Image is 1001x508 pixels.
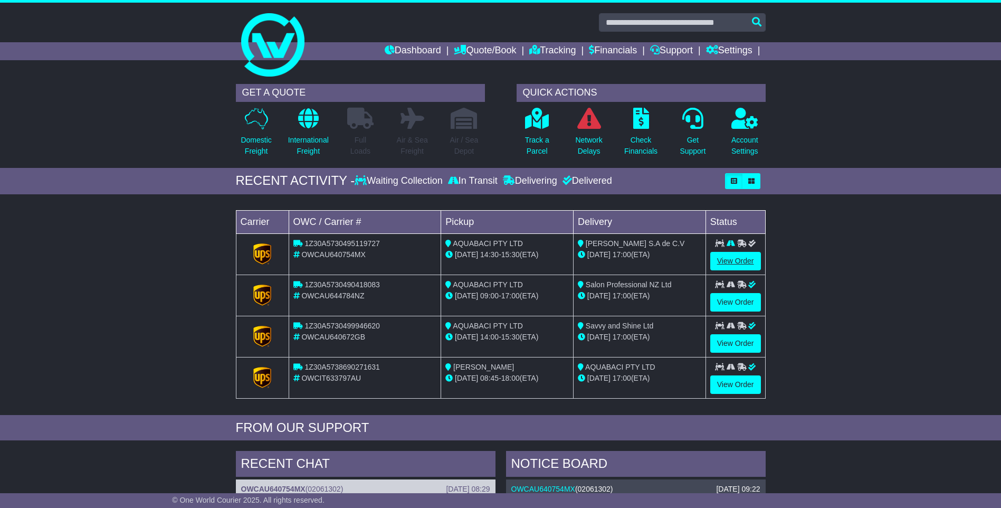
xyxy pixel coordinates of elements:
p: Network Delays [575,135,602,157]
span: [DATE] [455,374,478,382]
div: - (ETA) [445,290,569,302]
td: Carrier [236,210,289,233]
p: Domestic Freight [241,135,271,157]
span: 02061302 [578,485,611,493]
img: GetCarrierServiceLogo [253,243,271,265]
div: Delivering [500,175,560,187]
span: Savvy and Shine Ltd [586,322,653,330]
span: [DATE] [455,250,478,259]
span: 09:00 [480,291,499,300]
div: ( ) [241,485,490,494]
span: OWCAU640672GB [301,333,365,341]
div: GET A QUOTE [236,84,485,102]
a: Track aParcel [525,107,550,163]
span: [DATE] [455,291,478,300]
span: 18:00 [501,374,520,382]
div: ( ) [511,485,760,494]
span: [DATE] [587,250,611,259]
a: Dashboard [385,42,441,60]
div: [DATE] 08:29 [446,485,490,494]
span: 14:00 [480,333,499,341]
a: NetworkDelays [575,107,603,163]
td: Pickup [441,210,574,233]
p: Air & Sea Freight [397,135,428,157]
span: [PERSON_NAME] S.A de C.V [586,239,685,248]
a: CheckFinancials [624,107,658,163]
div: - (ETA) [445,373,569,384]
p: Full Loads [347,135,374,157]
a: InternationalFreight [288,107,329,163]
div: (ETA) [578,249,701,260]
div: NOTICE BOARD [506,451,766,479]
a: OWCAU640754MX [241,485,306,493]
div: (ETA) [578,373,701,384]
span: 02061302 [308,485,340,493]
img: GetCarrierServiceLogo [253,285,271,306]
span: [DATE] [587,291,611,300]
a: View Order [710,375,761,394]
span: [DATE] [587,333,611,341]
div: QUICK ACTIONS [517,84,766,102]
p: Check Financials [624,135,657,157]
span: 17:00 [501,291,520,300]
span: 15:30 [501,333,520,341]
span: [DATE] [455,333,478,341]
span: 17:00 [613,250,631,259]
span: 17:00 [613,291,631,300]
div: [DATE] 09:22 [716,485,760,494]
span: 1Z30A5730499946620 [304,322,379,330]
a: View Order [710,293,761,312]
div: Waiting Collection [355,175,445,187]
a: Support [650,42,693,60]
div: FROM OUR SUPPORT [236,420,766,436]
p: Air / Sea Depot [450,135,479,157]
span: [DATE] [587,374,611,382]
p: Get Support [680,135,706,157]
a: Tracking [529,42,576,60]
a: Financials [589,42,637,60]
a: OWCAU640754MX [511,485,575,493]
span: OWCIT633797AU [301,374,361,382]
div: Delivered [560,175,612,187]
span: [PERSON_NAME] [453,363,514,371]
span: AQUABACI PTY LTD [453,322,523,330]
span: 08:45 [480,374,499,382]
a: GetSupport [679,107,706,163]
span: © One World Courier 2025. All rights reserved. [172,496,325,504]
span: 15:30 [501,250,520,259]
div: RECENT ACTIVITY - [236,173,355,189]
span: 1Z30A5730490418083 [304,280,379,289]
img: GetCarrierServiceLogo [253,367,271,388]
div: (ETA) [578,332,701,343]
span: AQUABACI PTY LTD [585,363,655,371]
div: In Transit [445,175,500,187]
a: AccountSettings [731,107,759,163]
a: Settings [706,42,752,60]
span: 17:00 [613,333,631,341]
div: (ETA) [578,290,701,302]
span: 1Z30A5738690271631 [304,363,379,371]
span: AQUABACI PTY LTD [453,239,523,248]
a: Quote/Book [454,42,516,60]
td: OWC / Carrier # [289,210,441,233]
div: RECENT CHAT [236,451,495,479]
span: Salon Professional NZ Ltd [586,280,672,289]
td: Status [706,210,765,233]
div: - (ETA) [445,249,569,260]
a: View Order [710,252,761,270]
span: OWCAU644784NZ [301,291,364,300]
span: OWCAU640754MX [301,250,365,259]
span: 14:30 [480,250,499,259]
span: 1Z30A5730495119727 [304,239,379,248]
a: View Order [710,334,761,353]
span: AQUABACI PTY LTD [453,280,523,289]
td: Delivery [573,210,706,233]
p: Account Settings [731,135,758,157]
p: International Freight [288,135,329,157]
a: DomesticFreight [240,107,272,163]
p: Track a Parcel [525,135,549,157]
img: GetCarrierServiceLogo [253,326,271,347]
div: - (ETA) [445,332,569,343]
span: 17:00 [613,374,631,382]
